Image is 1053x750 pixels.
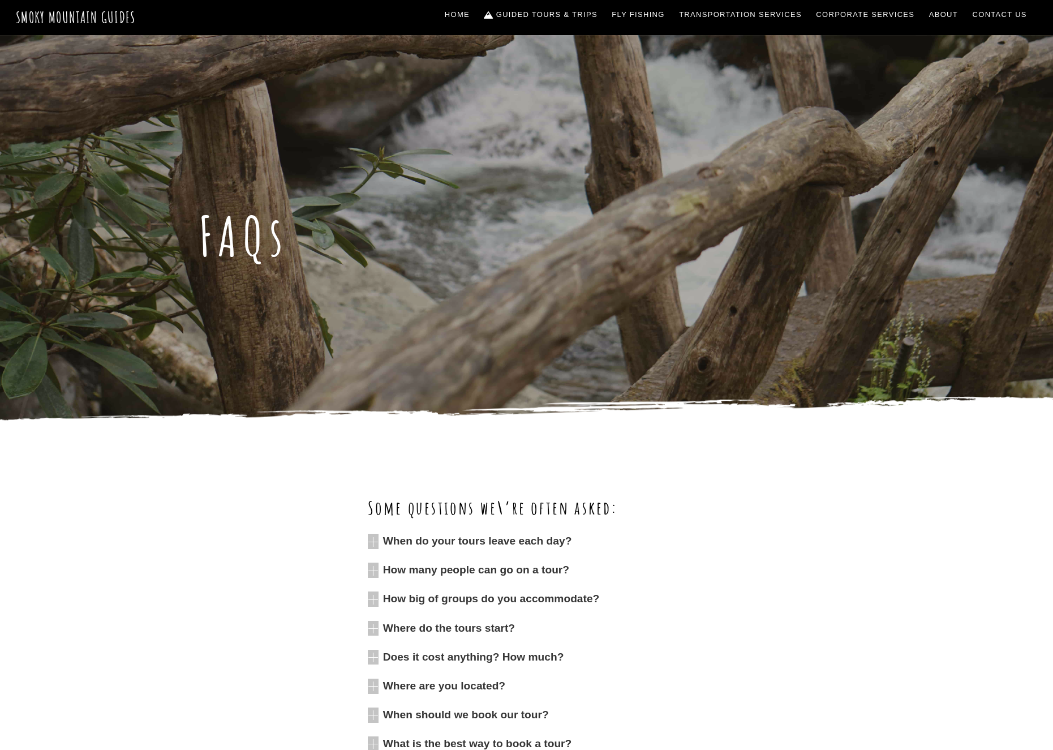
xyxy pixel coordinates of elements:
span: Where are you located? [383,679,686,694]
a: Corporate Services [812,3,919,27]
a: Smoky Mountain Guides [16,8,136,27]
span: When should we book our tour? [383,708,686,723]
a: About [925,3,962,27]
a: Where do the tours start? [368,615,685,641]
a: How many people can go on a tour? [368,558,685,584]
span: Where do the tours start? [383,621,686,636]
span: How big of groups do you accommodate? [383,592,686,607]
h1: FAQs [199,203,855,268]
a: Fly Fishing [608,3,669,27]
a: Transportation Services [674,3,806,27]
span: How many people can go on a tour? [383,563,686,578]
a: How big of groups do you accommodate? [368,586,685,612]
a: Does it cost anything? How much? [368,644,685,670]
a: Home [440,3,474,27]
a: Contact Us [968,3,1031,27]
a: Guided Tours & Trips [480,3,602,27]
a: Where are you located? [368,673,685,699]
span: Does it cost anything? How much? [383,650,686,665]
a: When do your tours leave each day? [368,529,685,555]
h2: Some questions we\’re often asked: [368,496,685,520]
span: When do your tours leave each day? [383,534,686,549]
a: When should we book our tour? [368,702,685,728]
